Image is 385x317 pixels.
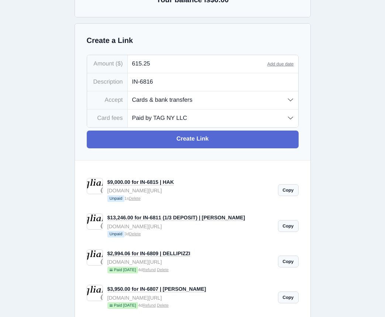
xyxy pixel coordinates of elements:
a: $9,000.00 for IN-6815 | HAK [107,179,174,185]
img: powered-by-stripe.svg [190,270,233,276]
a: Refund [142,268,155,272]
a: Delete [157,303,169,308]
div: [DOMAIN_NAME][URL] [107,294,274,302]
div: [DOMAIN_NAME][URL] [107,222,274,230]
a: Add due date [267,61,293,67]
a: Create Link [87,131,299,148]
a: Google Pay [186,153,236,171]
a: $13,246.00 for IN-6811 (1/3 DEPOSIT) | [PERSON_NAME] [107,215,245,221]
div: [DOMAIN_NAME][URL] [107,186,274,195]
input: Email (for receipt) [135,198,287,215]
div: Accept [87,91,128,109]
a: Refund [142,303,155,308]
a: Copy [278,291,299,303]
h2: Create a Link [87,36,299,46]
a: Copy [278,256,299,267]
small: 3d [107,231,274,238]
small: 4d [107,302,274,310]
small: 4d [107,267,274,274]
span: Unpaid [107,195,125,202]
a: $3,950.00 for IN-6807 | [PERSON_NAME] [107,286,206,292]
a: Copy [278,220,299,232]
p: $9,000.00 [135,127,287,136]
input: What is this payment for? [128,73,298,91]
small: [STREET_ADDRESS][US_STATE] [135,82,287,100]
span: Paid [DATE] [107,302,138,309]
div: Description [87,73,128,91]
a: Delete [157,268,169,272]
a: Bank transfer [237,153,287,171]
div: [DOMAIN_NAME][URL] [107,258,274,266]
div: Amount ($) [87,55,128,73]
small: 1s [107,195,274,203]
button: Submit Payment [135,242,287,260]
input: 0.00 [128,55,268,73]
a: Delete [129,196,141,201]
a: Delete [129,232,141,236]
p: IN-6815 | HAK [135,116,287,126]
div: Card fees [87,109,128,127]
span: Unpaid [107,231,125,237]
input: Your name or business name [135,179,287,197]
a: $2,994.06 for IN-6809 | DELLIPIZZI [107,250,190,257]
a: Copy [278,184,299,196]
iframe: Secure card payment input frame [140,221,283,228]
img: images%2Flogos%2FNHEjR4F79tOipA5cvDi8LzgAg5H3-logo.jpg [153,44,269,70]
span: Paid [DATE] [107,267,138,273]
